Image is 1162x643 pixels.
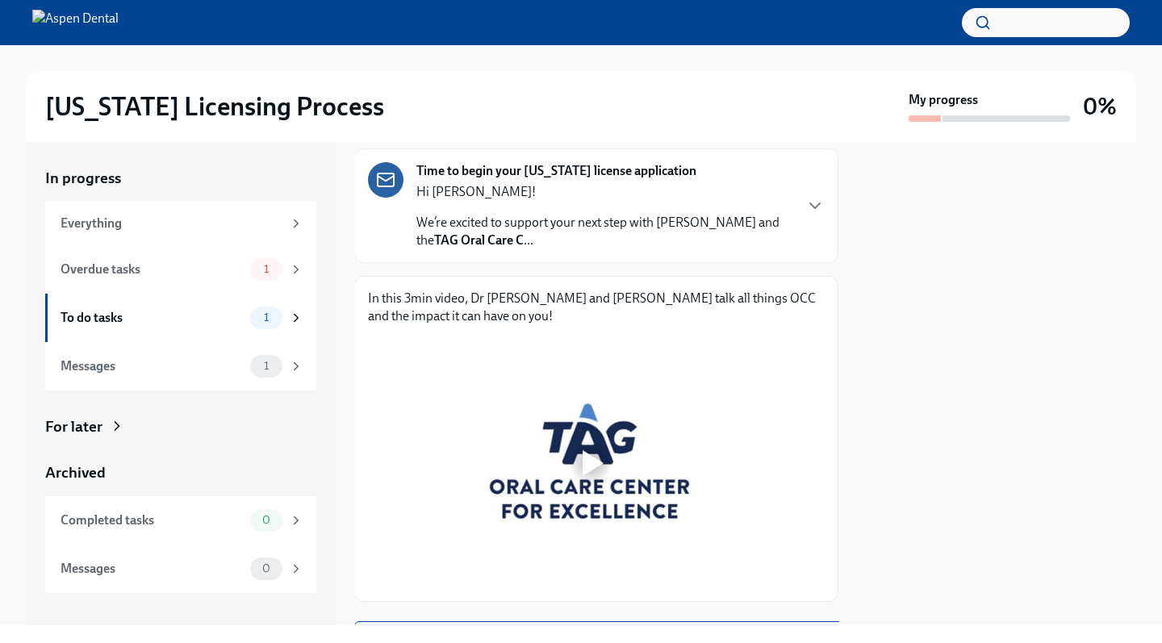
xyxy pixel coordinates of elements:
div: Overdue tasks [61,261,244,278]
a: To do tasks1 [45,294,316,342]
a: Messages0 [45,545,316,593]
span: 1 [254,263,278,275]
img: Aspen Dental [32,10,119,35]
p: In this 3min video, Dr [PERSON_NAME] and [PERSON_NAME] talk all things OCC and the impact it can ... [368,290,825,325]
strong: My progress [909,91,978,109]
strong: Time to begin your [US_STATE] license application [416,162,696,180]
a: Everything [45,202,316,245]
div: Messages [61,560,244,578]
h2: [US_STATE] Licensing Process [45,90,384,123]
p: We’re excited to support your next step with [PERSON_NAME] and the ... [416,214,792,249]
div: Everything [61,215,282,232]
a: Archived [45,462,316,483]
span: 0 [253,562,280,574]
p: Hi [PERSON_NAME]! [416,183,792,201]
div: For later [45,416,102,437]
span: 1 [254,360,278,372]
span: 0 [253,514,280,526]
h3: 0% [1083,92,1117,121]
div: Messages [61,357,244,375]
span: 1 [254,311,278,324]
a: Completed tasks0 [45,496,316,545]
a: Overdue tasks1 [45,245,316,294]
div: Completed tasks [61,511,244,529]
a: Messages1 [45,342,316,390]
a: For later [45,416,316,437]
div: To do tasks [61,309,244,327]
a: In progress [45,168,316,189]
strong: TAG Oral Care C [434,232,524,248]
